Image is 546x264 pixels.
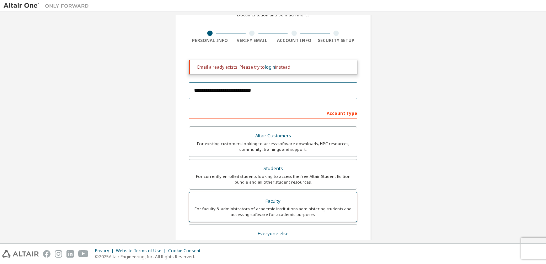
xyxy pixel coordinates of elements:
div: Website Terms of Use [116,248,168,254]
img: altair_logo.svg [2,250,39,258]
img: facebook.svg [43,250,50,258]
div: Altair Customers [193,131,353,141]
div: For faculty & administrators of academic institutions administering students and accessing softwa... [193,206,353,217]
div: For existing customers looking to access software downloads, HPC resources, community, trainings ... [193,141,353,152]
div: Everyone else [193,229,353,239]
div: Privacy [95,248,116,254]
div: Email already exists. Please try to instead. [197,64,352,70]
div: Verify Email [231,38,273,43]
div: Faculty [193,196,353,206]
div: Account Info [273,38,315,43]
img: youtube.svg [78,250,89,258]
div: Personal Info [189,38,231,43]
img: linkedin.svg [66,250,74,258]
p: © 2025 Altair Engineering, Inc. All Rights Reserved. [95,254,205,260]
img: instagram.svg [55,250,62,258]
div: Students [193,164,353,174]
div: Security Setup [315,38,358,43]
img: Altair One [4,2,92,9]
a: login [265,64,275,70]
div: For individuals, businesses and everyone else looking to try Altair software and explore our prod... [193,239,353,250]
div: Cookie Consent [168,248,205,254]
div: For currently enrolled students looking to access the free Altair Student Edition bundle and all ... [193,174,353,185]
div: Account Type [189,107,357,118]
